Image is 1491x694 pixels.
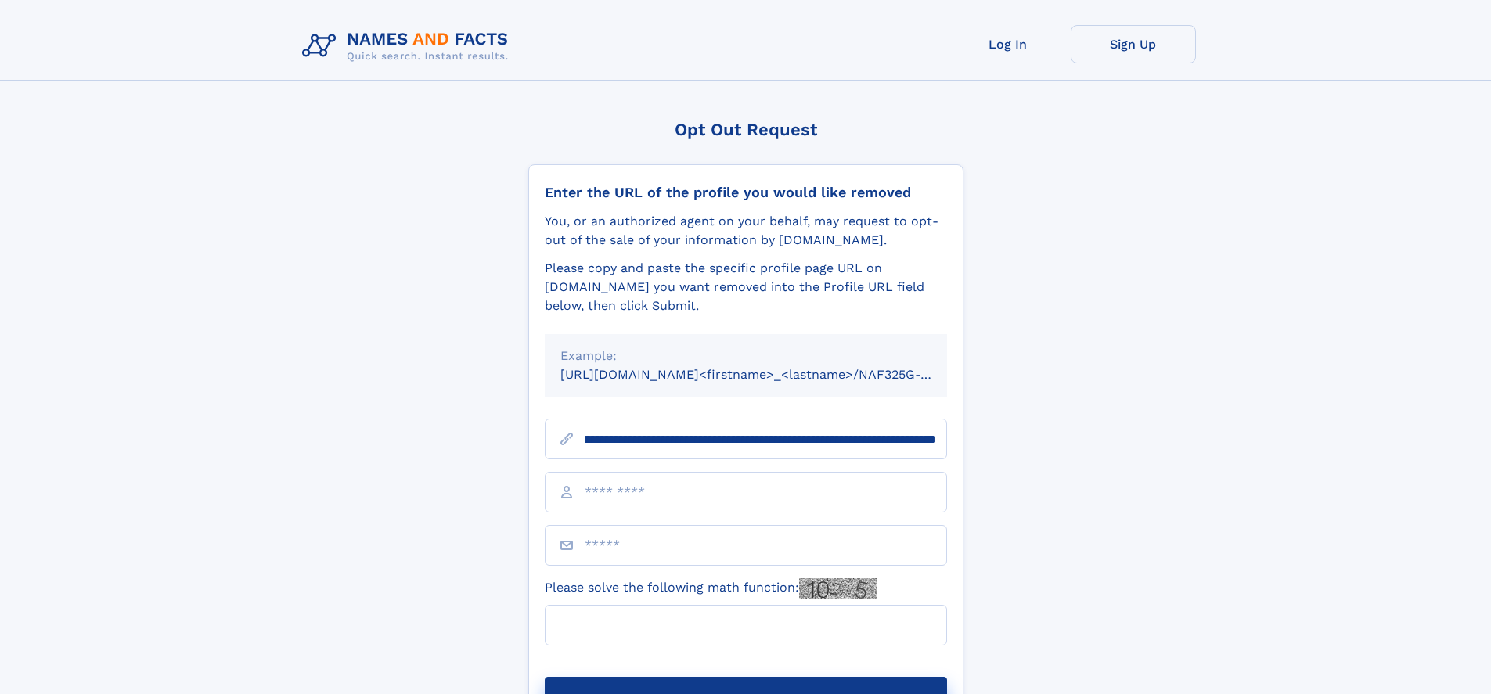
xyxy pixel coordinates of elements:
[945,25,1071,63] a: Log In
[545,259,947,315] div: Please copy and paste the specific profile page URL on [DOMAIN_NAME] you want removed into the Pr...
[560,367,977,382] small: [URL][DOMAIN_NAME]<firstname>_<lastname>/NAF325G-xxxxxxxx
[545,212,947,250] div: You, or an authorized agent on your behalf, may request to opt-out of the sale of your informatio...
[545,184,947,201] div: Enter the URL of the profile you would like removed
[296,25,521,67] img: Logo Names and Facts
[1071,25,1196,63] a: Sign Up
[545,578,877,599] label: Please solve the following math function:
[560,347,931,365] div: Example:
[528,120,963,139] div: Opt Out Request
